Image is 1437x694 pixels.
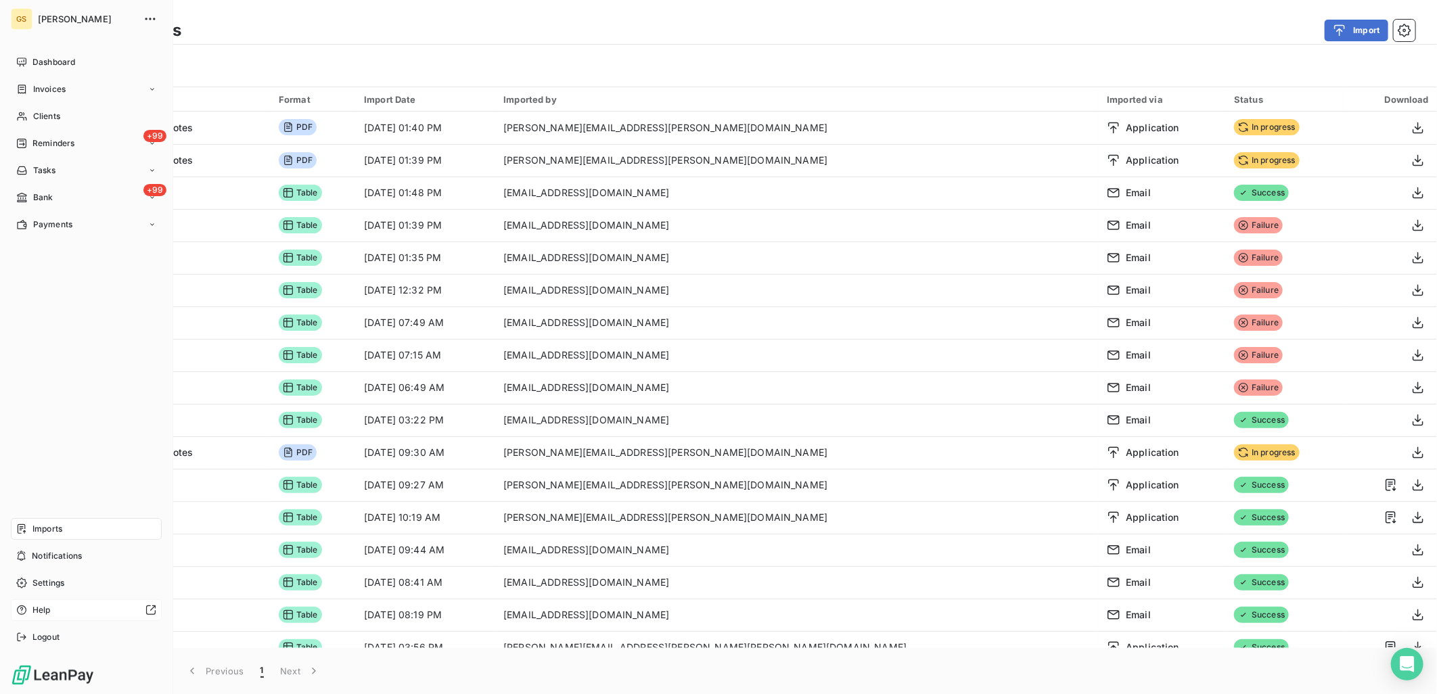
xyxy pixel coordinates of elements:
[32,523,62,535] span: Imports
[1126,608,1151,622] span: Email
[1391,648,1423,680] div: Open Intercom Messenger
[495,631,1099,664] td: [PERSON_NAME][EMAIL_ADDRESS][PERSON_NAME][PERSON_NAME][DOMAIN_NAME]
[279,282,322,298] span: Table
[1107,94,1218,105] div: Imported via
[503,94,1091,105] div: Imported by
[1126,511,1179,524] span: Application
[1234,282,1283,298] span: Failure
[279,119,317,135] span: PDF
[1126,413,1151,427] span: Email
[33,191,53,204] span: Bank
[279,444,317,461] span: PDF
[279,412,322,428] span: Table
[495,599,1099,631] td: [EMAIL_ADDRESS][DOMAIN_NAME]
[279,574,322,591] span: Table
[143,184,166,196] span: +99
[495,534,1099,566] td: [EMAIL_ADDRESS][DOMAIN_NAME]
[1126,381,1151,394] span: Email
[32,604,51,616] span: Help
[279,542,322,558] span: Table
[1126,641,1179,654] span: Application
[1234,250,1283,266] span: Failure
[495,177,1099,209] td: [EMAIL_ADDRESS][DOMAIN_NAME]
[356,599,495,631] td: [DATE] 08:19 PM
[1126,348,1151,362] span: Email
[33,83,66,95] span: Invoices
[1126,446,1179,459] span: Application
[1126,316,1151,329] span: Email
[1126,218,1151,232] span: Email
[495,469,1099,501] td: [PERSON_NAME][EMAIL_ADDRESS][PERSON_NAME][DOMAIN_NAME]
[279,477,322,493] span: Table
[1325,20,1388,41] button: Import
[32,137,74,149] span: Reminders
[495,241,1099,274] td: [EMAIL_ADDRESS][DOMAIN_NAME]
[32,631,60,643] span: Logout
[356,274,495,306] td: [DATE] 12:32 PM
[11,599,162,621] a: Help
[356,144,495,177] td: [DATE] 01:39 PM
[279,607,322,623] span: Table
[1234,94,1336,105] div: Status
[356,631,495,664] td: [DATE] 03:56 PM
[279,217,322,233] span: Table
[32,56,75,68] span: Dashboard
[356,371,495,404] td: [DATE] 06:49 AM
[356,501,495,534] td: [DATE] 10:19 AM
[1234,607,1289,623] span: Success
[11,664,95,686] img: Logo LeanPay
[495,501,1099,534] td: [PERSON_NAME][EMAIL_ADDRESS][PERSON_NAME][DOMAIN_NAME]
[1234,412,1289,428] span: Success
[495,566,1099,599] td: [EMAIL_ADDRESS][DOMAIN_NAME]
[143,130,166,142] span: +99
[11,8,32,30] div: GS
[495,209,1099,241] td: [EMAIL_ADDRESS][DOMAIN_NAME]
[1234,509,1289,526] span: Success
[1126,154,1179,167] span: Application
[279,347,322,363] span: Table
[495,112,1099,144] td: [PERSON_NAME][EMAIL_ADDRESS][PERSON_NAME][DOMAIN_NAME]
[495,436,1099,469] td: [PERSON_NAME][EMAIL_ADDRESS][PERSON_NAME][DOMAIN_NAME]
[33,218,72,231] span: Payments
[1234,477,1289,493] span: Success
[1234,379,1283,396] span: Failure
[1126,186,1151,200] span: Email
[1126,543,1151,557] span: Email
[356,112,495,144] td: [DATE] 01:40 PM
[1126,121,1179,135] span: Application
[356,209,495,241] td: [DATE] 01:39 PM
[495,339,1099,371] td: [EMAIL_ADDRESS][DOMAIN_NAME]
[279,315,322,331] span: Table
[1234,542,1289,558] span: Success
[279,379,322,396] span: Table
[356,177,495,209] td: [DATE] 01:48 PM
[33,110,60,122] span: Clients
[1234,574,1289,591] span: Success
[252,657,272,685] button: 1
[279,639,322,655] span: Table
[32,550,82,562] span: Notifications
[38,14,135,24] span: [PERSON_NAME]
[495,144,1099,177] td: [PERSON_NAME][EMAIL_ADDRESS][PERSON_NAME][DOMAIN_NAME]
[1234,315,1283,331] span: Failure
[356,404,495,436] td: [DATE] 03:22 PM
[32,577,64,589] span: Settings
[364,94,487,105] div: Import Date
[495,306,1099,339] td: [EMAIL_ADDRESS][DOMAIN_NAME]
[356,306,495,339] td: [DATE] 07:49 AM
[1126,283,1151,297] span: Email
[1234,639,1289,655] span: Success
[495,274,1099,306] td: [EMAIL_ADDRESS][DOMAIN_NAME]
[356,534,495,566] td: [DATE] 09:44 AM
[279,185,322,201] span: Table
[260,664,264,678] span: 1
[1234,217,1283,233] span: Failure
[356,436,495,469] td: [DATE] 09:30 AM
[1126,251,1151,264] span: Email
[1234,185,1289,201] span: Success
[33,164,56,177] span: Tasks
[1234,119,1300,135] span: In progress
[356,566,495,599] td: [DATE] 08:41 AM
[177,657,252,685] button: Previous
[272,657,329,685] button: Next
